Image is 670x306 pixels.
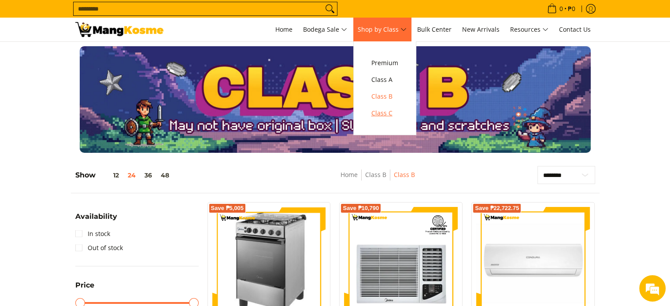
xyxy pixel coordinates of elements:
span: Price [75,282,94,289]
nav: Main Menu [172,18,595,41]
h5: Show [75,171,174,180]
span: Home [275,25,292,33]
span: Premium [371,58,398,69]
summary: Open [75,282,94,295]
span: Bulk Center [417,25,452,33]
span: Class B [371,91,398,102]
span: 0 [558,6,564,12]
a: New Arrivals [458,18,504,41]
span: ₱0 [566,6,577,12]
span: • [544,4,578,14]
a: In stock [75,227,110,241]
a: Contact Us [555,18,595,41]
a: Class B [367,88,403,105]
img: Class B Class B | Page 6 | Mang Kosme [75,22,163,37]
summary: Open [75,213,117,227]
a: Class A [367,71,403,88]
a: Shop by Class [353,18,411,41]
a: Class B [365,170,386,179]
span: New Arrivals [462,25,500,33]
span: Resources [510,24,548,35]
span: Bodega Sale [303,24,347,35]
span: Class C [371,108,398,119]
button: 12 [96,172,123,179]
a: Resources [506,18,553,41]
a: Bodega Sale [299,18,352,41]
a: Class C [367,105,403,122]
button: 48 [156,172,174,179]
button: 24 [123,172,140,179]
a: Home [341,170,358,179]
a: Home [271,18,297,41]
span: Save ₱10,790 [343,206,379,211]
span: Shop by Class [358,24,407,35]
span: Contact Us [559,25,591,33]
span: Save ₱22,722.75 [475,206,519,211]
span: Save ₱5,005 [211,206,244,211]
a: Bulk Center [413,18,456,41]
nav: Breadcrumbs [281,170,474,189]
button: 36 [140,172,156,179]
a: Premium [367,55,403,71]
span: Class A [371,74,398,85]
a: Out of stock [75,241,123,255]
span: Availability [75,213,117,220]
span: Class B [394,170,415,181]
button: Search [323,2,337,15]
